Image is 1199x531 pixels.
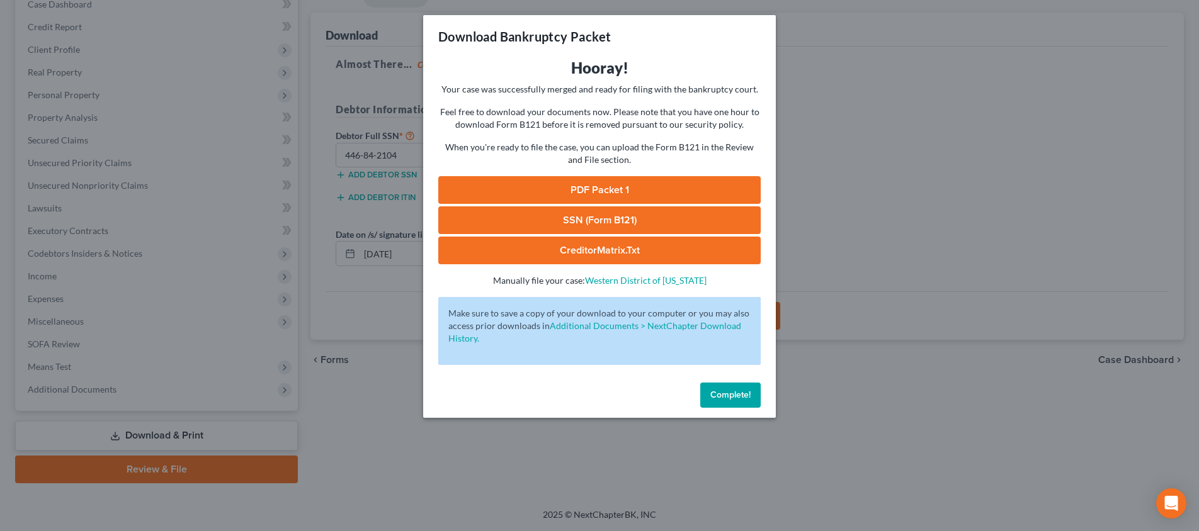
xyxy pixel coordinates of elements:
[438,274,761,287] p: Manually file your case:
[438,141,761,166] p: When you're ready to file the case, you can upload the Form B121 in the Review and File section.
[438,106,761,131] p: Feel free to download your documents now. Please note that you have one hour to download Form B12...
[438,58,761,78] h3: Hooray!
[438,206,761,234] a: SSN (Form B121)
[1156,488,1186,518] div: Open Intercom Messenger
[438,28,611,45] h3: Download Bankruptcy Packet
[585,275,707,286] a: Western District of [US_STATE]
[438,237,761,264] a: CreditorMatrix.txt
[438,83,761,96] p: Your case was successfully merged and ready for filing with the bankruptcy court.
[700,383,761,408] button: Complete!
[710,389,751,400] span: Complete!
[438,176,761,204] a: PDF Packet 1
[448,307,751,345] p: Make sure to save a copy of your download to your computer or you may also access prior downloads in
[448,320,741,344] a: Additional Documents > NextChapter Download History.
